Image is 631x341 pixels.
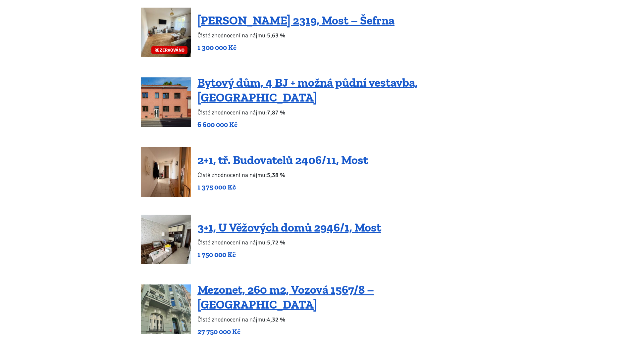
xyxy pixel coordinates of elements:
[197,108,490,117] p: Čisté zhodnocení na nájmu:
[197,170,368,180] p: Čisté zhodnocení na nájmu:
[197,250,381,259] p: 1 750 000 Kč
[267,171,285,179] b: 5,38 %
[197,120,490,129] p: 6 600 000 Kč
[141,8,191,57] a: REZERVOVÁNO
[197,13,394,27] a: [PERSON_NAME] 2319, Most – Šefrna
[267,109,285,116] b: 7,87 %
[197,43,394,52] p: 1 300 000 Kč
[267,32,285,39] b: 5,63 %
[197,153,368,167] a: 2+1, tř. Budovatelů 2406/11, Most
[267,316,285,323] b: 4,32 %
[197,282,374,312] a: Mezonet, 260 m2, Vozová 1567/8 – [GEOGRAPHIC_DATA]
[197,75,418,105] a: Bytový dům, 4 BJ + možná půdní vestavba, [GEOGRAPHIC_DATA]
[197,315,490,324] p: Čisté zhodnocení na nájmu:
[197,327,490,336] p: 27 750 000 Kč
[197,31,394,40] p: Čisté zhodnocení na nájmu:
[197,238,381,247] p: Čisté zhodnocení na nájmu:
[267,239,285,246] b: 5,72 %
[197,183,368,192] p: 1 375 000 Kč
[197,220,381,234] a: 3+1, U Věžových domů 2946/1, Most
[151,46,187,54] span: REZERVOVÁNO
